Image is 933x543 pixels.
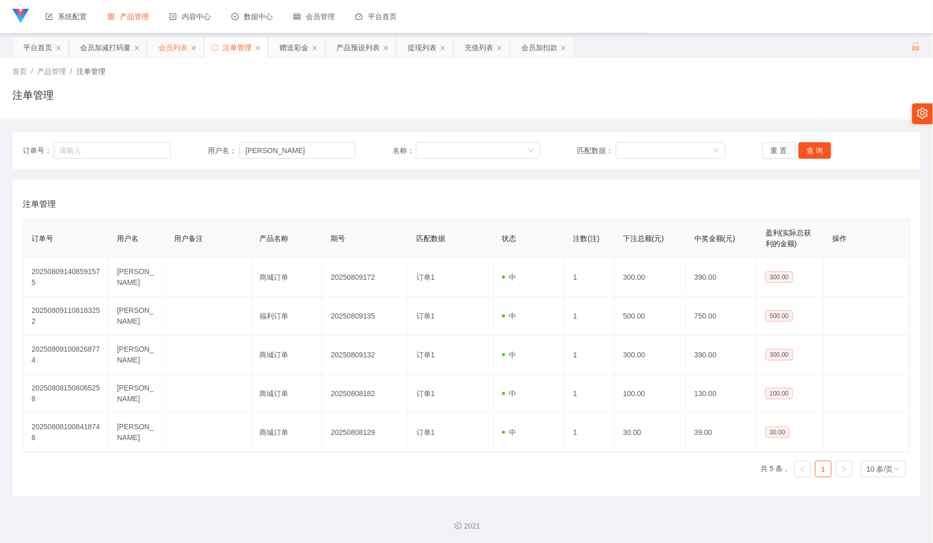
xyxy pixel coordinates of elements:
[565,374,615,413] td: 1
[23,258,109,297] td: 202508091408591575
[169,12,211,21] span: 内容中心
[917,108,928,119] i: 图标: setting
[408,38,437,57] div: 提现列表
[260,234,289,243] span: 产品名称
[502,389,517,398] span: 中
[107,13,115,20] i: 图标: appstore-o
[464,38,493,57] div: 充值列表
[23,297,109,336] td: 202508091108183252
[252,297,323,336] td: 福利订单
[252,258,323,297] td: 商城订单
[191,45,197,51] i: 图标: close
[766,388,793,399] span: 100.00
[252,336,323,374] td: 商城订单
[416,389,435,398] span: 订单1
[239,142,355,159] input: 请输入
[293,12,335,21] span: 会员管理
[565,258,615,297] td: 1
[416,312,435,320] span: 订单1
[686,297,757,336] td: 750.00
[502,273,517,281] span: 中
[815,461,832,477] li: 1
[23,374,109,413] td: 202508081508065258
[70,67,72,76] span: /
[623,234,664,243] span: 下注总额(元)
[37,67,66,76] span: 产品管理
[12,9,29,23] img: logo.9652507e.png
[578,145,616,156] span: 匹配数据：
[561,45,567,51] i: 图标: close
[713,147,719,155] i: 图标: down
[109,374,166,413] td: [PERSON_NAME]
[615,258,686,297] td: 300.00
[174,234,203,243] span: 用户备注
[322,336,408,374] td: 20250809132
[686,336,757,374] td: 390.00
[573,234,600,243] span: 注数(注)
[109,413,166,452] td: [PERSON_NAME]
[528,147,534,155] i: 图标: down
[502,351,517,359] span: 中
[55,45,61,51] i: 图标: close
[208,145,239,156] span: 用户名：
[686,258,757,297] td: 390.00
[502,312,517,320] span: 中
[502,234,517,243] span: 状态
[117,234,139,243] span: 用户名
[686,374,757,413] td: 130.00
[322,413,408,452] td: 20250808129
[766,349,793,360] span: 300.00
[800,466,806,473] i: 图标: left
[416,428,435,436] span: 订单1
[766,229,812,248] span: 盈利(实际总获利的金额)
[393,145,416,156] span: 名称：
[159,38,188,57] div: 会员列表
[76,67,105,76] span: 注单管理
[45,13,53,20] i: 图标: form
[279,38,308,57] div: 赠送彩金
[169,13,177,20] i: 图标: profile
[615,374,686,413] td: 100.00
[23,38,52,57] div: 平台首页
[521,38,557,57] div: 会员加扣款
[694,234,735,243] span: 中奖金额(元)
[12,67,27,76] span: 首页
[763,142,796,159] button: 重 置
[440,45,446,51] i: 图标: close
[686,413,757,452] td: 39.00
[832,234,847,243] span: 操作
[565,413,615,452] td: 1
[23,145,54,156] span: 订单号：
[836,461,852,477] li: 下一页
[252,413,323,452] td: 商城订单
[799,142,832,159] button: 查 询
[416,234,445,243] span: 匹配数据
[8,521,925,532] div: 2021
[383,45,389,51] i: 图标: close
[416,351,435,359] span: 订单1
[109,297,166,336] td: [PERSON_NAME]
[816,461,831,477] a: 1
[565,336,615,374] td: 1
[12,87,54,103] h1: 注单管理
[766,271,793,283] span: 300.00
[231,12,273,21] span: 数据中心
[107,12,149,21] span: 产品管理
[615,297,686,336] td: 500.00
[293,13,301,20] i: 图标: table
[867,461,893,477] div: 10 条/页
[565,297,615,336] td: 1
[455,522,462,530] i: 图标: copyright
[615,413,686,452] td: 30.00
[109,336,166,374] td: [PERSON_NAME]
[45,12,87,21] span: 系统配置
[134,45,140,51] i: 图标: close
[911,42,921,51] i: 图标: unlock
[211,44,219,51] i: 图标: sync
[322,297,408,336] td: 20250809135
[223,38,252,57] div: 注单管理
[54,142,171,159] input: 请输入
[322,258,408,297] td: 20250809172
[766,427,789,438] span: 30.00
[32,234,53,243] span: 订单号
